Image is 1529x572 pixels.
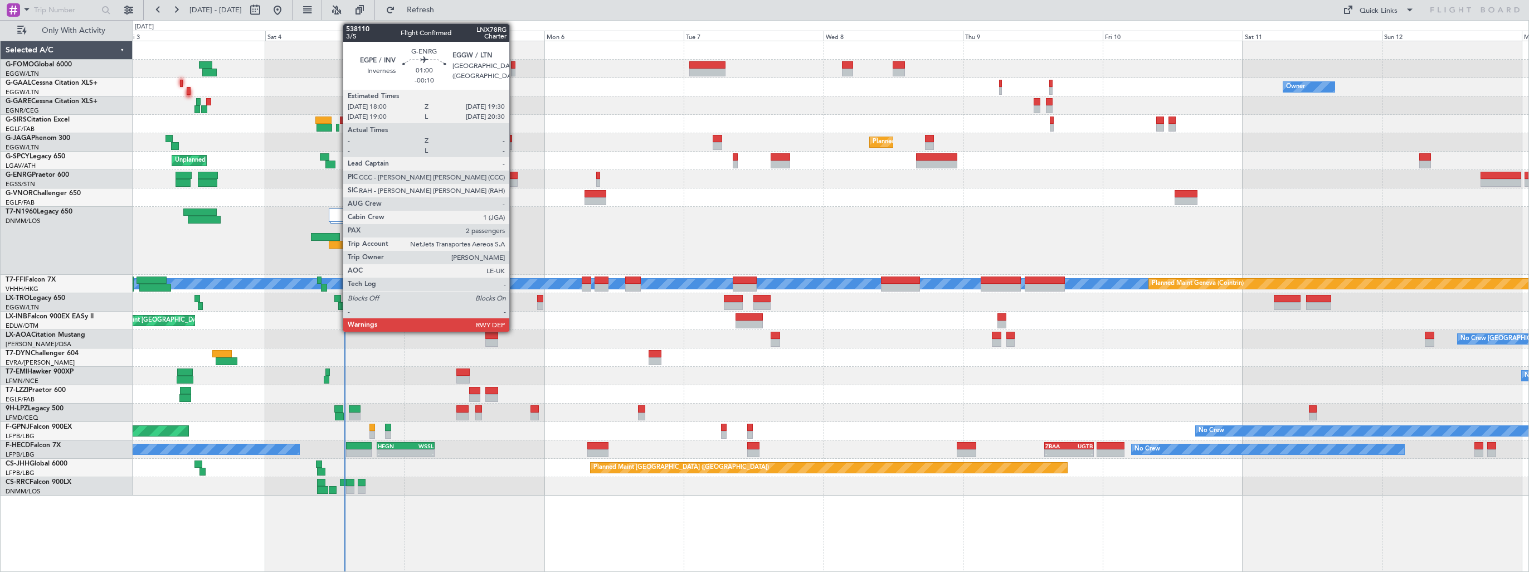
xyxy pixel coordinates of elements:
[175,152,289,169] div: Unplanned Maint [GEOGRAPHIC_DATA]
[6,198,35,207] a: EGLF/FAB
[6,369,27,375] span: T7-EMI
[6,313,94,320] a: LX-INBFalcon 900EX EASy II
[1045,443,1069,449] div: ZBAA
[544,31,684,41] div: Mon 6
[135,22,154,32] div: [DATE]
[6,285,38,293] a: VHHH/HKG
[1360,6,1397,17] div: Quick Links
[1045,450,1069,457] div: -
[6,180,35,188] a: EGSS/STN
[6,377,38,385] a: LFMN/NCE
[6,395,35,404] a: EGLF/FAB
[6,424,30,430] span: F-GPNJ
[6,450,35,459] a: LFPB/LBG
[265,31,405,41] div: Sat 4
[593,459,769,476] div: Planned Maint [GEOGRAPHIC_DATA] ([GEOGRAPHIC_DATA])
[6,88,39,96] a: EGGW/LTN
[342,210,352,220] img: gray-close.svg
[6,405,28,412] span: 9H-LPZ
[34,2,98,18] input: Trip Number
[6,350,79,357] a: T7-DYNChallenger 604
[1069,443,1093,449] div: UGTB
[6,442,61,449] a: F-HECDFalcon 7X
[6,424,72,430] a: F-GPNJFalcon 900EX
[6,358,75,367] a: EVRA/[PERSON_NAME]
[6,350,31,357] span: T7-DYN
[6,295,65,302] a: LX-TROLegacy 650
[125,31,265,41] div: Fri 3
[6,277,25,283] span: T7-FFI
[1134,441,1160,458] div: No Crew
[406,443,434,449] div: WSSL
[6,135,70,142] a: G-JAGAPhenom 300
[6,460,67,467] a: CS-JHHGlobal 6000
[6,172,32,178] span: G-ENRG
[684,31,824,41] div: Tue 7
[6,479,30,486] span: CS-RRC
[6,303,39,312] a: EGGW/LTN
[1069,450,1093,457] div: -
[6,135,31,142] span: G-JAGA
[6,405,64,412] a: 9H-LPZLegacy 500
[6,487,40,496] a: DNMM/LOS
[6,387,28,394] span: T7-LZZI
[6,332,85,338] a: LX-AOACitation Mustang
[355,115,530,132] div: Planned Maint [GEOGRAPHIC_DATA] ([GEOGRAPHIC_DATA])
[378,450,406,457] div: -
[6,209,37,215] span: T7-N1960
[1243,31,1382,41] div: Sat 11
[189,5,242,15] span: [DATE] - [DATE]
[1382,31,1522,41] div: Sun 12
[6,469,35,477] a: LFPB/LBG
[6,295,30,302] span: LX-TRO
[6,442,30,449] span: F-HECD
[6,322,38,330] a: EDLW/DTM
[6,172,69,178] a: G-ENRGPraetor 600
[6,387,66,394] a: T7-LZZIPraetor 600
[6,190,33,197] span: G-VNOR
[381,1,447,19] button: Refresh
[1152,275,1244,292] div: Planned Maint Geneva (Cointrin)
[873,134,1048,151] div: Planned Maint [GEOGRAPHIC_DATA] ([GEOGRAPHIC_DATA])
[824,31,963,41] div: Wed 8
[1337,1,1420,19] button: Quick Links
[397,6,444,14] span: Refresh
[1103,31,1243,41] div: Fri 10
[6,117,27,123] span: G-SIRS
[6,369,74,375] a: T7-EMIHawker 900XP
[963,31,1103,41] div: Thu 9
[6,98,98,105] a: G-GARECessna Citation XLS+
[29,27,118,35] span: Only With Activity
[6,80,31,86] span: G-GAAL
[6,332,31,338] span: LX-AOA
[6,117,70,123] a: G-SIRSCitation Excel
[378,443,406,449] div: HEGN
[6,217,40,225] a: DNMM/LOS
[12,22,121,40] button: Only With Activity
[6,153,65,160] a: G-SPCYLegacy 650
[6,414,38,422] a: LFMD/CEQ
[1286,79,1305,95] div: Owner
[6,313,27,320] span: LX-INB
[6,479,71,486] a: CS-RRCFalcon 900LX
[6,70,39,78] a: EGGW/LTN
[99,312,206,329] div: Planned Maint [GEOGRAPHIC_DATA]
[405,31,544,41] div: Sun 5
[6,340,71,348] a: [PERSON_NAME]/QSA
[6,153,30,160] span: G-SPCY
[6,98,31,105] span: G-GARE
[6,125,35,133] a: EGLF/FAB
[6,277,56,283] a: T7-FFIFalcon 7X
[6,190,81,197] a: G-VNORChallenger 650
[406,450,434,457] div: -
[6,106,39,115] a: EGNR/CEG
[6,162,36,170] a: LGAV/ATH
[6,143,39,152] a: EGGW/LTN
[6,80,98,86] a: G-GAALCessna Citation XLS+
[1199,423,1224,439] div: No Crew
[6,209,72,215] a: T7-N1960Legacy 650
[6,460,30,467] span: CS-JHH
[6,61,72,68] a: G-FOMOGlobal 6000
[6,61,34,68] span: G-FOMO
[6,432,35,440] a: LFPB/LBG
